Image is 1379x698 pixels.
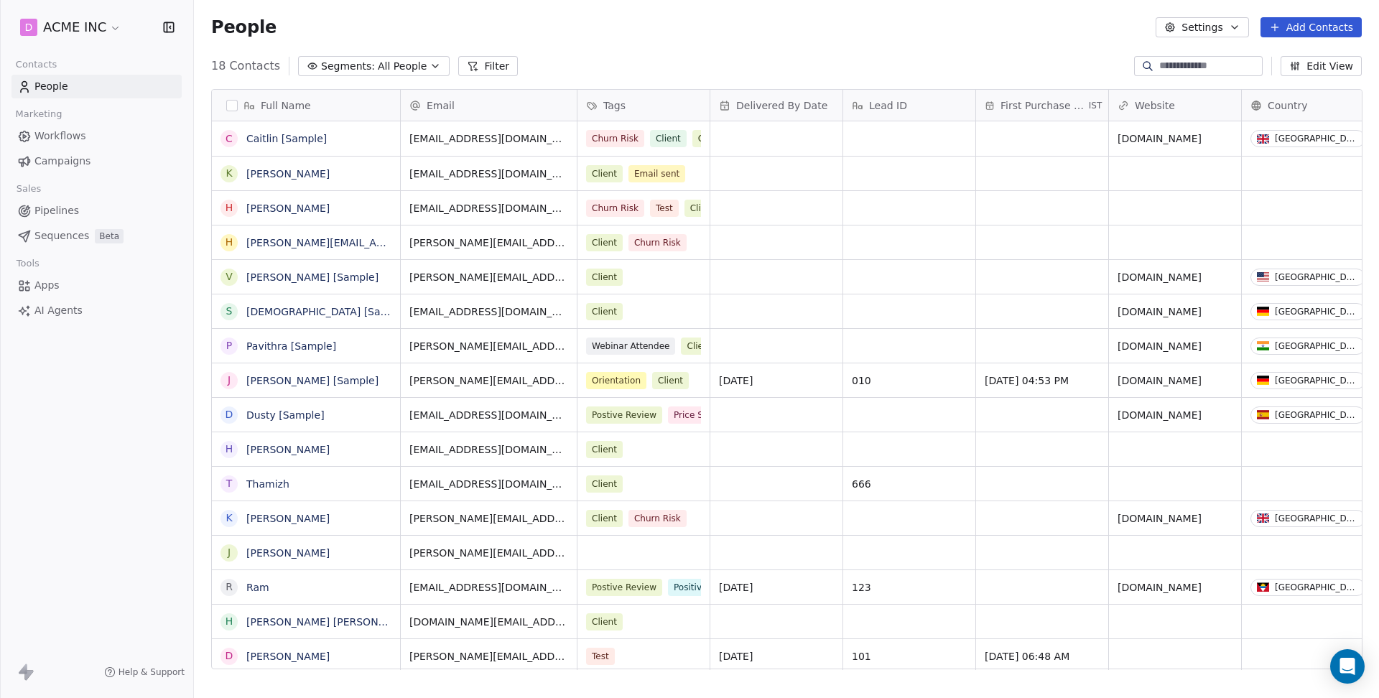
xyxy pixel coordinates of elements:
span: Sales [10,178,47,200]
span: Contacts [9,54,63,75]
div: [GEOGRAPHIC_DATA] [1275,513,1359,523]
span: Segments: [321,59,375,74]
span: [EMAIL_ADDRESS][DOMAIN_NAME] [409,442,568,457]
button: Edit View [1281,56,1362,76]
div: R [226,580,233,595]
div: Delivered By Date [710,90,842,121]
div: Lead ID [843,90,975,121]
span: Postive Review [586,406,662,424]
div: T [226,476,233,491]
div: V [226,269,233,284]
a: Thamizh [246,478,289,490]
div: D [226,407,233,422]
span: 101 [852,649,967,664]
span: [DOMAIN_NAME][EMAIL_ADDRESS][DOMAIN_NAME] [409,615,568,629]
div: S [226,304,233,319]
a: Caitlin [Sample] [246,133,327,144]
span: Tags [603,98,626,113]
span: Churn Risk [586,130,644,147]
div: h [226,235,233,250]
span: [DATE] [719,580,834,595]
span: [DATE] [719,649,834,664]
span: ACME INC [43,18,106,37]
span: Client [586,475,623,493]
span: Orientation [586,372,646,389]
a: [DOMAIN_NAME] [1118,513,1202,524]
span: Beta [95,229,124,243]
span: Postive Review [586,579,662,596]
a: [PERSON_NAME] [246,203,330,214]
a: Ram [246,582,269,593]
span: [PERSON_NAME][EMAIL_ADDRESS][DOMAIN_NAME] [409,511,568,526]
div: [GEOGRAPHIC_DATA] [1275,307,1359,317]
span: Email sent [628,165,685,182]
span: First Purchase Date [1000,98,1086,113]
span: [PERSON_NAME][EMAIL_ADDRESS][DOMAIN_NAME] [409,649,568,664]
span: Country [1268,98,1308,113]
span: [PERSON_NAME][EMAIL_ADDRESS][PERSON_NAME][DOMAIN_NAME] [409,546,568,560]
span: Full Name [261,98,311,113]
span: [EMAIL_ADDRESS][DOMAIN_NAME] [409,580,568,595]
div: h [226,614,233,629]
div: J [228,545,231,560]
span: 123 [852,580,967,595]
span: Client [586,303,623,320]
div: K [226,166,232,181]
span: All People [378,59,427,74]
button: Filter [458,56,518,76]
a: Dusty [Sample] [246,409,325,421]
span: Client [681,338,718,355]
div: Country [1242,90,1374,121]
span: Webinar Attendee [586,338,675,355]
a: Workflows [11,124,182,148]
button: DACME INC [17,15,124,39]
a: [PERSON_NAME][EMAIL_ADDRESS][DOMAIN_NAME] [246,237,506,248]
span: Client [586,613,623,630]
span: Client [586,441,623,458]
a: [PERSON_NAME] [246,651,330,662]
a: [DEMOGRAPHIC_DATA] [Sample] [246,306,409,317]
div: [GEOGRAPHIC_DATA] [1275,376,1359,386]
span: [DATE] 06:48 AM [985,649,1100,664]
span: Client [650,130,687,147]
span: Pipelines [34,203,79,218]
div: D [226,648,233,664]
span: Price Sensitive [668,406,743,424]
span: Sequences [34,228,89,243]
a: [DOMAIN_NAME] [1118,271,1202,283]
span: Website [1135,98,1175,113]
a: [PERSON_NAME] [246,513,330,524]
div: P [226,338,232,353]
div: Email [401,90,577,121]
span: Client [586,510,623,527]
a: [DOMAIN_NAME] [1118,340,1202,352]
span: D [25,20,33,34]
span: [EMAIL_ADDRESS][DOMAIN_NAME] [409,167,568,181]
span: [EMAIL_ADDRESS][DOMAIN_NAME] [409,131,568,146]
div: H [226,200,233,215]
a: [DOMAIN_NAME] [1118,582,1202,593]
div: Tags [577,90,710,121]
div: [GEOGRAPHIC_DATA] [1275,341,1359,351]
div: grid [212,121,401,670]
span: [PERSON_NAME][EMAIL_ADDRESS][DOMAIN_NAME] [409,373,568,388]
span: IST [1089,100,1102,111]
div: C [226,131,233,146]
span: Client [684,200,721,217]
span: Churn Risk [628,234,687,251]
a: Help & Support [104,666,185,678]
span: Churn Risk [586,200,644,217]
span: Campaigns [34,154,90,169]
span: [EMAIL_ADDRESS][DOMAIN_NAME] [409,201,568,215]
span: Tools [10,253,45,274]
span: Positive Review [668,579,746,596]
span: AI Agents [34,303,83,318]
a: Pipelines [11,199,182,223]
span: Test [650,200,679,217]
div: K [226,511,232,526]
div: [GEOGRAPHIC_DATA] [1275,410,1359,420]
div: [GEOGRAPHIC_DATA] [1275,134,1359,144]
a: Pavithra [Sample] [246,340,336,352]
span: People [34,79,68,94]
span: [PERSON_NAME][EMAIL_ADDRESS][DOMAIN_NAME] [409,236,568,250]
